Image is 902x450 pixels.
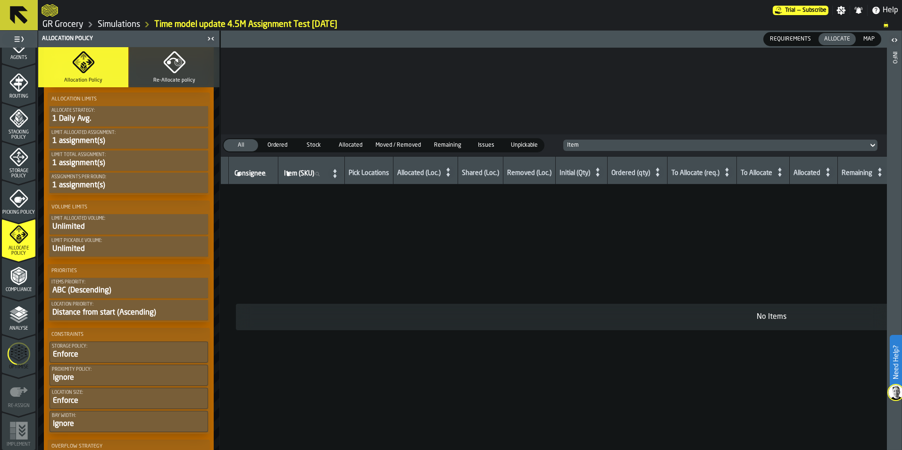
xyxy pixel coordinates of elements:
[51,135,206,147] div: 1 assignment(s)
[98,19,140,30] a: link-to-/wh/i/e451d98b-95f6-4604-91ff-c80219f9c36d
[471,141,501,150] span: Issues
[297,139,331,151] div: thumb
[50,278,208,298] div: PolicyFilterItem-Items priority
[2,246,35,256] span: Allocate Policy
[427,138,468,152] label: button-switch-multi-Remaining
[468,138,504,152] label: button-switch-multi-Issues
[51,307,206,318] div: Distance from start (Ascending)
[42,19,898,30] nav: Breadcrumb
[259,138,295,152] label: button-switch-multi-Ordered
[282,168,327,180] input: label
[335,141,366,150] span: Allocated
[51,180,206,191] div: 1 assignment(s)
[2,219,35,257] li: menu Allocate Policy
[883,5,898,16] span: Help
[611,169,650,179] div: Ordered (qty)
[842,169,872,179] div: Remaining
[2,25,35,63] li: menu Agents
[2,326,35,331] span: Analyse
[428,139,467,151] div: thumb
[868,5,902,16] label: button-toggle-Help
[50,236,208,257] div: PolicyFilterItem-Limit pickable volume
[820,35,854,43] span: Allocate
[51,238,206,243] div: Limit pickable volume:
[766,35,815,43] span: Requirements
[224,139,258,151] div: thumb
[50,342,208,363] button: Storage policy:Enforce
[233,168,274,180] input: label
[793,169,820,179] div: Allocated
[51,302,206,307] div: Location priority:
[2,287,35,292] span: Compliance
[505,139,543,151] div: thumb
[52,372,206,383] div: Ignore
[260,139,294,151] div: thumb
[333,139,368,151] div: thumb
[369,138,427,152] label: button-switch-multi-Moved / Removed
[372,141,425,150] span: Moved / Removed
[469,139,503,151] div: thumb
[2,374,35,411] li: menu Re-assign
[153,77,195,83] span: Re-Allocate policy
[2,94,35,99] span: Routing
[51,216,206,221] div: Limit allocated volume:
[51,175,206,180] div: Assignments per round:
[52,349,206,360] div: Enforce
[50,278,208,298] button: Items priority:ABC (Descending)
[51,158,206,169] div: 1 assignment(s)
[40,35,204,42] div: Allocation Policy
[2,258,35,295] li: menu Compliance
[50,214,208,234] div: PolicyFilterItem-Limit allocated volume
[50,150,208,171] div: PolicyFilterItem-Limit Total assignment
[858,33,880,45] div: thumb
[504,138,544,152] label: button-switch-multi-Unpickable
[2,130,35,140] span: Stacking Policy
[507,169,551,179] div: Removed (Loc.)
[818,33,856,45] div: thumb
[891,336,901,389] label: Need Help?
[52,395,206,407] div: Enforce
[50,300,208,320] div: PolicyFilterItem-Location priority
[50,365,208,386] div: PolicyFilterItem-Proximity policy
[741,169,772,179] div: To Allocate
[773,6,828,15] div: Menu Subscription
[52,367,206,372] div: Proximity policy:
[2,168,35,179] span: Storage Policy
[50,300,208,320] button: Location priority:Distance from start (Ascending)
[2,142,35,179] li: menu Storage Policy
[42,19,84,30] a: link-to-/wh/i/e451d98b-95f6-4604-91ff-c80219f9c36d
[234,170,266,177] span: label
[51,221,206,233] div: Unlimited
[38,31,219,47] header: Allocation Policy
[785,7,795,14] span: Trial
[50,128,208,149] button: Limit Allocated assignment:1 assignment(s)
[50,411,208,432] div: PolicyFilterItem-Bay width
[42,2,58,19] a: logo-header
[763,32,818,46] label: button-switch-multi-Requirements
[560,169,590,179] div: Initial (Qty)
[51,130,206,135] div: Limit Allocated assignment:
[349,169,389,179] div: Pick Locations
[52,344,206,349] div: Storage policy:
[51,113,206,125] div: 1 Daily Avg.
[560,140,881,151] div: DropdownMenuValue-item
[50,173,208,193] button: Assignments per round:1 assignment(s)
[223,138,259,152] label: button-switch-multi-All
[52,413,206,418] div: Bay width:
[50,388,208,409] div: PolicyFilterItem-Location size
[397,169,441,179] div: Allocated (Loc.)
[50,388,208,409] button: Location size:Enforce
[2,103,35,141] li: menu Stacking Policy
[51,280,206,285] div: Items priority:
[296,138,332,152] label: button-switch-multi-Stock
[51,152,206,158] div: Limit Total assignment:
[671,169,719,179] div: To Allocate (req.)
[850,6,867,15] label: button-toggle-Notifications
[857,32,881,46] label: button-switch-multi-Map
[50,128,208,149] div: PolicyFilterItem-Limit Allocated assignment
[50,266,208,276] label: Priorities
[50,411,208,432] button: Bay width:Ignore
[860,35,878,43] span: Map
[2,33,35,46] label: button-toggle-Toggle Full Menu
[50,214,208,234] button: Limit allocated volume:Unlimited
